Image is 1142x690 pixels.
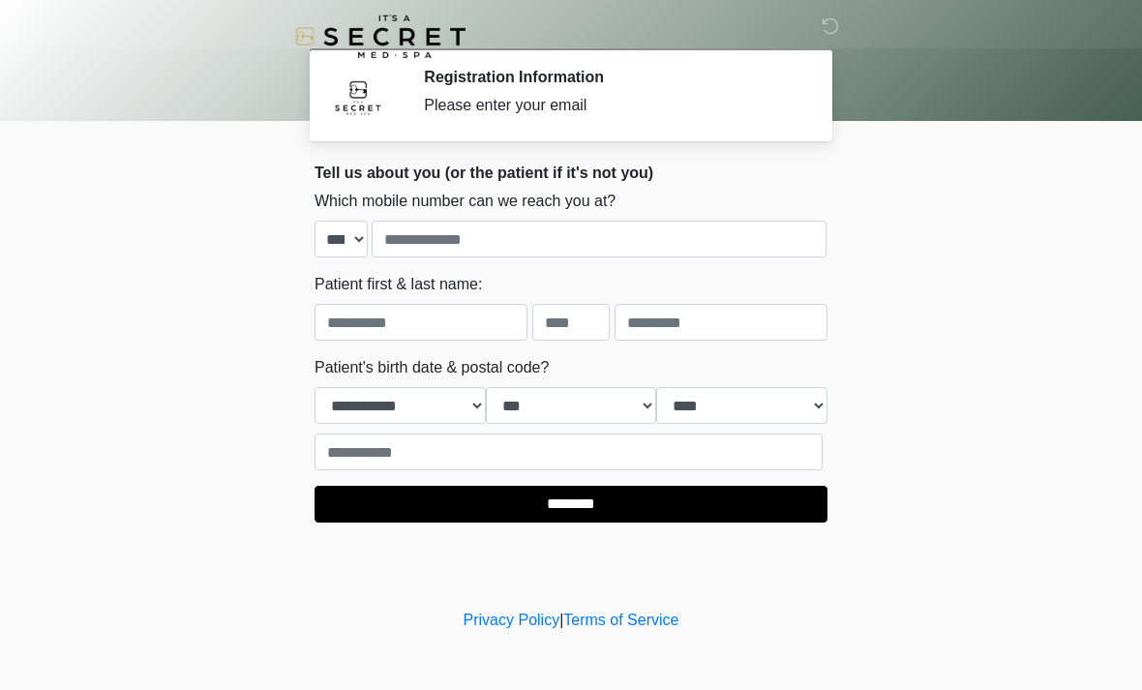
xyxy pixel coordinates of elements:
[315,190,616,213] label: Which mobile number can we reach you at?
[559,612,563,628] a: |
[424,68,798,86] h2: Registration Information
[424,94,798,117] div: Please enter your email
[563,612,678,628] a: Terms of Service
[295,15,466,58] img: It's A Secret Med Spa Logo
[315,356,549,379] label: Patient's birth date & postal code?
[464,612,560,628] a: Privacy Policy
[315,273,482,296] label: Patient first & last name:
[329,68,387,126] img: Agent Avatar
[315,164,827,182] h2: Tell us about you (or the patient if it's not you)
